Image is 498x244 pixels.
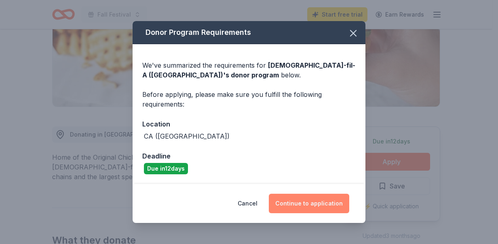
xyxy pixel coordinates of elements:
[269,194,349,213] button: Continue to application
[144,163,188,174] div: Due in 12 days
[238,194,257,213] button: Cancel
[142,60,356,80] div: We've summarized the requirements for below.
[144,131,230,141] div: CA ([GEOGRAPHIC_DATA])
[142,119,356,129] div: Location
[133,21,365,44] div: Donor Program Requirements
[142,90,356,109] div: Before applying, please make sure you fulfill the following requirements:
[142,151,356,161] div: Deadline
